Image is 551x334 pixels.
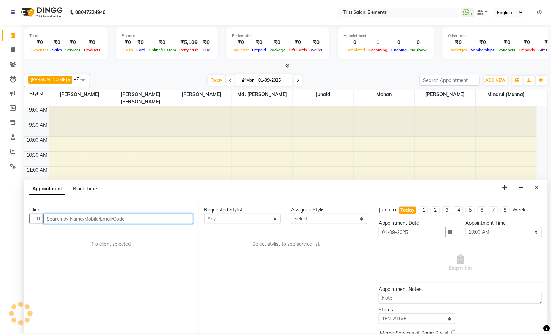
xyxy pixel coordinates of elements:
[67,77,70,82] a: x
[379,220,455,227] div: Appointment Date
[29,39,50,47] div: ₹0
[50,48,64,52] span: Sales
[29,206,193,214] div: Client
[74,76,84,82] span: +7
[497,48,517,52] span: Vouchers
[147,48,178,52] span: Online/Custom
[400,207,415,214] div: Today
[28,106,49,114] div: 9:00 AM
[64,39,82,47] div: ₹0
[82,39,102,47] div: ₹0
[497,39,517,47] div: ₹0
[135,48,147,52] span: Card
[448,48,469,52] span: Packages
[469,39,497,47] div: ₹0
[17,3,64,22] img: logo
[49,90,110,99] span: [PERSON_NAME]
[287,39,309,47] div: ₹0
[75,3,105,22] b: 08047224946
[201,48,212,52] span: Due
[419,206,428,214] li: 1
[268,48,287,52] span: Package
[343,39,367,47] div: 0
[73,185,97,192] span: Block Time
[30,77,67,82] span: [PERSON_NAME]
[29,48,50,52] span: Expenses
[82,48,102,52] span: Products
[204,206,281,214] div: Requested Stylist
[367,39,389,47] div: 1
[343,33,428,39] div: Appointment
[409,39,428,47] div: 0
[29,33,102,39] div: Total
[379,306,455,313] div: Status
[367,48,389,52] span: Upcoming
[29,214,44,224] button: +91
[241,78,256,83] span: Mon
[232,39,250,47] div: ₹0
[469,48,497,52] span: Memberships
[343,48,367,52] span: Completed
[501,206,510,214] li: 8
[379,206,396,214] div: Jump to
[122,39,135,47] div: ₹0
[250,48,268,52] span: Prepaid
[389,48,409,52] span: Ongoing
[431,206,440,214] li: 2
[64,48,82,52] span: Services
[50,39,64,47] div: ₹0
[309,48,324,52] span: Wallet
[268,39,287,47] div: ₹0
[409,48,428,52] span: No show
[512,206,528,214] div: Weeks
[46,241,177,248] div: No client selected
[252,241,320,248] span: Select stylist to see service list
[466,206,475,214] li: 5
[379,227,445,237] input: yyyy-mm-dd
[43,214,193,224] input: Search by Name/Mobile/Email/Code
[29,183,65,195] span: Appointment
[449,254,472,272] span: Empty list
[287,48,309,52] span: Gift Cards
[476,90,537,99] span: Minarul (Munna)
[484,76,508,85] button: ADD NEW
[517,39,537,47] div: ₹0
[389,39,409,47] div: 0
[147,39,178,47] div: ₹0
[442,206,451,214] li: 3
[135,39,147,47] div: ₹0
[178,48,200,52] span: Petty cash
[250,39,268,47] div: ₹0
[415,90,476,99] span: [PERSON_NAME]
[208,75,225,86] span: Today
[448,39,469,47] div: ₹0
[291,206,367,214] div: Assigned Stylist
[489,206,498,214] li: 7
[28,121,49,129] div: 9:30 AM
[477,206,486,214] li: 6
[110,90,171,106] span: [PERSON_NAME] [PERSON_NAME]
[232,90,293,99] span: Md. [PERSON_NAME]
[25,167,49,174] div: 11:00 AM
[293,90,354,99] span: Junaid
[379,286,542,293] div: Appointment Notes
[517,48,537,52] span: Prepaids
[309,39,324,47] div: ₹0
[171,90,232,99] span: [PERSON_NAME]
[354,90,415,99] span: Mohan
[122,48,135,52] span: Cash
[532,182,542,193] button: Close
[256,75,290,86] input: 2025-09-01
[486,78,506,83] span: ADD NEW
[454,206,463,214] li: 4
[200,39,212,47] div: ₹0
[122,33,212,39] div: Finance
[420,75,480,86] input: Search Appointment
[178,39,200,47] div: ₹5,109
[232,33,324,39] div: Redemption
[25,152,49,159] div: 10:30 AM
[232,48,250,52] span: Voucher
[24,90,49,98] div: Stylist
[466,220,542,227] div: Appointment Time
[25,137,49,144] div: 10:00 AM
